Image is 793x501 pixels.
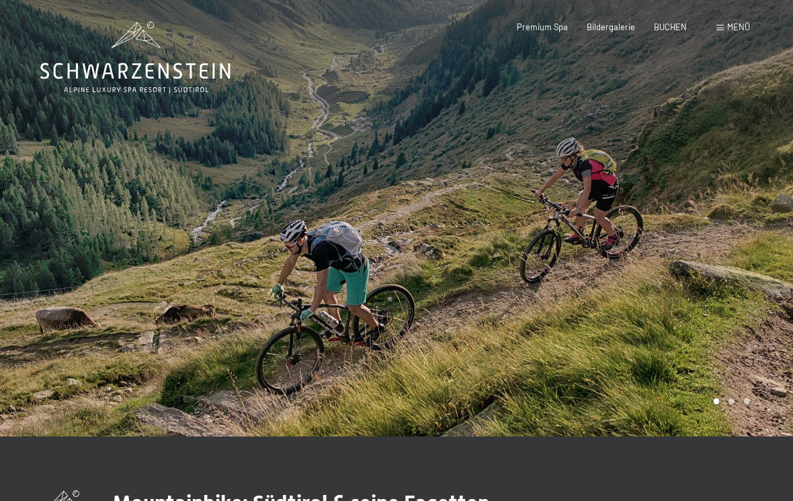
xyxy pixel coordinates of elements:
a: Bildergalerie [587,21,635,32]
div: Carousel Page 1 (Current Slide) [714,398,720,404]
div: Carousel Page 2 [728,398,735,404]
div: Carousel Page 3 [744,398,750,404]
div: Carousel Pagination [709,398,750,404]
span: Menü [727,21,750,32]
a: BUCHEN [654,21,687,32]
a: Premium Spa [517,21,568,32]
